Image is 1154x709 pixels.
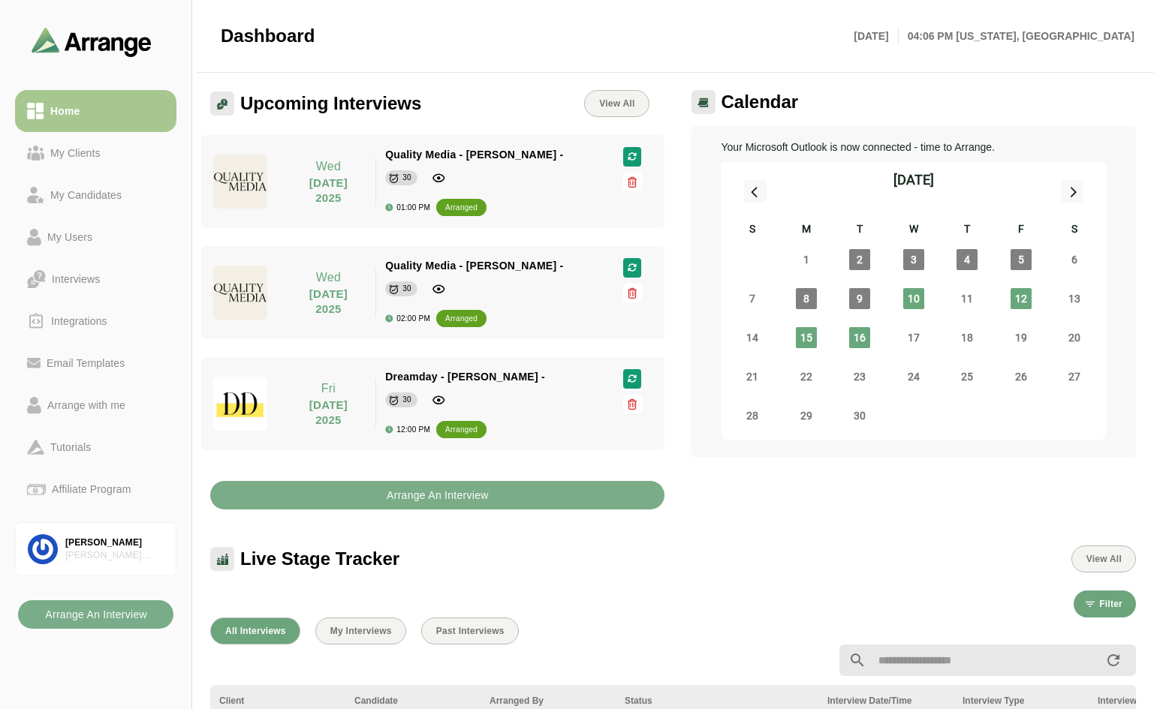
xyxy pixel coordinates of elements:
div: Tutorials [44,438,97,456]
div: W [887,221,941,240]
p: Wed [291,158,366,176]
div: Arrange with me [41,396,131,414]
div: Interview Date/Time [827,694,945,707]
span: Quality Media - [PERSON_NAME] - [385,260,563,272]
span: Dashboard [221,25,315,47]
a: Tutorials [15,426,176,468]
a: Home [15,90,176,132]
span: Friday, September 19, 2025 [1011,327,1032,348]
div: S [1048,221,1102,240]
span: Upcoming Interviews [240,92,421,115]
button: My Interviews [315,617,406,644]
span: Live Stage Tracker [240,548,399,570]
span: Thursday, September 25, 2025 [957,366,978,387]
span: Sunday, September 14, 2025 [742,327,763,348]
span: Tuesday, September 30, 2025 [849,405,870,426]
span: Tuesday, September 23, 2025 [849,366,870,387]
div: Status [625,694,809,707]
span: Sunday, September 7, 2025 [742,288,763,309]
span: Wednesday, September 17, 2025 [903,327,924,348]
span: Thursday, September 18, 2025 [957,327,978,348]
span: Sunday, September 21, 2025 [742,366,763,387]
div: 30 [402,281,411,296]
div: My Users [41,228,98,246]
span: Friday, September 26, 2025 [1011,366,1032,387]
span: Wednesday, September 24, 2025 [903,366,924,387]
div: Home [44,102,86,120]
button: Arrange An Interview [210,481,664,509]
a: View All [584,90,649,117]
div: F [994,221,1048,240]
div: arranged [445,422,478,437]
a: Interviews [15,258,176,300]
span: View All [1086,554,1122,564]
div: Arranged By [490,694,607,707]
a: My Users [15,216,176,258]
span: Sunday, September 28, 2025 [742,405,763,426]
div: 30 [402,392,411,407]
span: Monday, September 1, 2025 [796,249,817,270]
img: arrangeai-name-small-logo.4d2b8aee.svg [32,27,152,56]
p: Fri [291,380,366,398]
p: [DATE] 2025 [291,176,366,206]
span: Saturday, September 6, 2025 [1064,249,1085,270]
b: Arrange An Interview [44,600,147,629]
span: Dreamday - [PERSON_NAME] - [385,371,545,383]
div: [PERSON_NAME] [65,536,164,549]
div: My Clients [44,144,107,162]
button: All Interviews [210,617,300,644]
span: Monday, September 15, 2025 [796,327,817,348]
span: Friday, September 12, 2025 [1011,288,1032,309]
span: Monday, September 29, 2025 [796,405,817,426]
div: Candidate [354,694,472,707]
div: [PERSON_NAME] Associates [65,549,164,562]
span: Wednesday, September 10, 2025 [903,288,924,309]
button: Arrange An Interview [18,600,173,629]
span: Wednesday, September 3, 2025 [903,249,924,270]
a: Email Templates [15,342,176,384]
p: 04:06 PM [US_STATE], [GEOGRAPHIC_DATA] [899,27,1134,45]
div: Affiliate Program [46,480,137,498]
span: Filter [1098,599,1122,609]
img: quality_media_logo.jpg [213,266,267,320]
button: Past Interviews [421,617,519,644]
div: My Candidates [44,186,128,204]
a: My Clients [15,132,176,174]
div: Client [219,694,336,707]
a: Affiliate Program [15,468,176,510]
span: Friday, September 5, 2025 [1011,249,1032,270]
div: arranged [445,311,478,326]
a: [PERSON_NAME][PERSON_NAME] Associates [15,522,176,576]
div: 02:00 PM [385,314,430,323]
div: T [833,221,887,240]
span: View All [598,98,634,109]
p: Wed [291,269,366,287]
span: Tuesday, September 16, 2025 [849,327,870,348]
p: [DATE] 2025 [291,287,366,317]
p: [DATE] [854,27,898,45]
i: appended action [1104,651,1122,669]
span: Tuesday, September 9, 2025 [849,288,870,309]
div: Interviews [46,270,106,288]
p: Your Microsoft Outlook is now connected - time to Arrange. [722,138,1107,156]
div: T [941,221,995,240]
span: My Interviews [330,626,392,636]
span: All Interviews [224,626,286,636]
span: Tuesday, September 2, 2025 [849,249,870,270]
div: Email Templates [41,354,131,372]
span: Saturday, September 27, 2025 [1064,366,1085,387]
a: Arrange with me [15,384,176,426]
img: dreamdayla_logo.jpg [213,377,267,431]
div: Integrations [45,312,113,330]
span: Quality Media - [PERSON_NAME] - [385,149,563,161]
div: 30 [402,170,411,185]
span: Past Interviews [435,626,505,636]
span: Thursday, September 11, 2025 [957,288,978,309]
div: arranged [445,200,478,215]
b: Arrange An Interview [386,481,489,509]
span: Monday, September 8, 2025 [796,288,817,309]
div: S [726,221,780,240]
span: Monday, September 22, 2025 [796,366,817,387]
p: [DATE] 2025 [291,398,366,428]
button: View All [1071,545,1136,572]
